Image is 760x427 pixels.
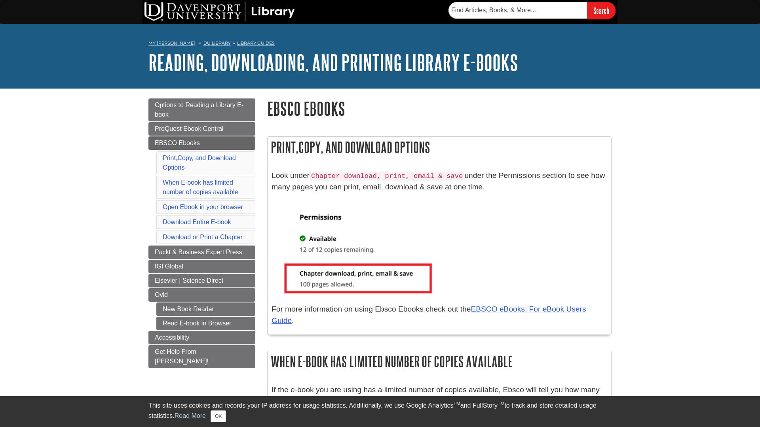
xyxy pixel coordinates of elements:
a: My [PERSON_NAME] [148,40,195,47]
button: Close [211,410,226,422]
p: For more information on using Ebsco Ebooks check out the . [272,304,607,327]
span: IGI Global [155,263,183,270]
a: DU Library [203,40,231,46]
a: EBSCO Ebooks [148,136,255,150]
a: Download Entire E-book [163,219,231,225]
span: ProQuest Ebook Central [155,125,223,132]
a: Print,Copy, and Download Options [163,155,236,171]
h2: When E-book has limited number of copies available [268,351,611,372]
a: Read E-book in Browser [156,317,255,330]
a: Read More [175,412,206,419]
div: Guide Page Menu [148,98,255,368]
span: Options to Reading a Library E-book [155,102,243,118]
a: EBSCO eBooks: For eBook Users Guide [272,305,586,325]
p: Look under under the Permissions section to see how many pages you can print, email, download & s... [272,170,607,193]
a: Options to Reading a Library E-book [148,98,255,121]
input: Search [587,2,616,19]
div: This site uses cookies and records your IP address for usage statistics. Additionally, we use Goo... [148,401,612,422]
a: IGI Global [148,260,255,273]
h1: EBSCO Ebooks [267,98,612,119]
h2: Print,Copy, and Download Options [268,137,611,158]
a: Open Ebook in your browser [163,204,243,210]
nav: breadcrumb [148,38,612,51]
span: Packt & Business Expert Press [155,249,242,255]
a: Get Help From [PERSON_NAME]! [148,345,255,368]
span: Ovid [155,291,168,298]
sup: TM [453,401,460,406]
a: Accessibility [148,331,255,344]
span: EBSCO Ebooks [155,140,200,146]
a: Packt & Business Expert Press [148,246,255,259]
span: Elsevier | Science Direct [155,277,223,284]
p: If the e-book you are using has a limited number of copies available, Ebsco will tell you how man... [272,384,607,419]
a: Library Guides [237,40,275,46]
input: Find Articles, Books, & More... [448,2,587,19]
a: New Book Reader [156,302,255,316]
a: ProQuest Ebook Central [148,122,255,136]
img: DU Library [144,2,295,21]
a: Elsevier | Science Direct [148,274,255,287]
span: Accessibility [155,334,189,341]
a: Ovid [148,288,255,302]
img: ebsco ebooks [274,199,509,298]
code: Chapter download, print, email & save [310,172,464,181]
sup: TM [498,401,504,406]
span: Get Help From [PERSON_NAME]! [155,348,209,365]
a: Download or Print a Chapter [163,234,243,240]
form: Searches DU Library's articles, books, and more [448,2,616,19]
a: When E-book has limited number of copies available [163,179,238,195]
a: Reading, Downloading, and Printing Library E-books [148,50,518,75]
